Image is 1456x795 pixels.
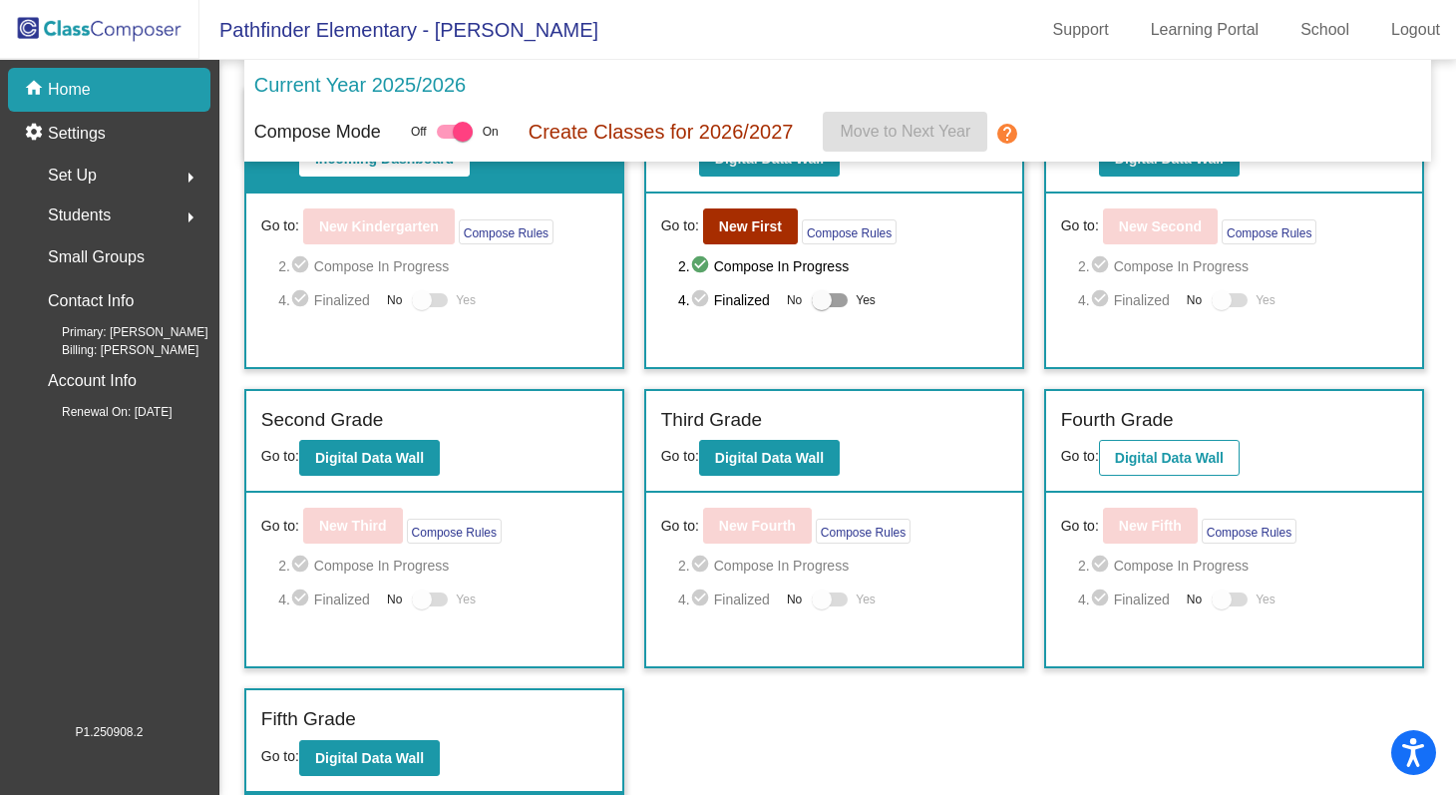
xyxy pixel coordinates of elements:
[1078,254,1407,278] span: 2. Compose In Progress
[995,122,1019,146] mat-icon: help
[1078,588,1177,611] span: 4. Finalized
[856,588,876,611] span: Yes
[661,448,699,464] span: Go to:
[254,70,466,100] p: Current Year 2025/2026
[703,508,812,544] button: New Fourth
[841,123,971,140] span: Move to Next Year
[290,554,314,578] mat-icon: check_circle
[719,218,782,234] b: New First
[1078,288,1177,312] span: 4. Finalized
[661,215,699,236] span: Go to:
[1187,291,1202,309] span: No
[1115,151,1224,167] b: Digital Data Wall
[278,554,607,578] span: 2. Compose In Progress
[703,208,798,244] button: New First
[719,518,796,534] b: New Fourth
[678,554,1007,578] span: 2. Compose In Progress
[261,149,299,165] span: Go to:
[1256,588,1275,611] span: Yes
[690,588,714,611] mat-icon: check_circle
[1103,208,1218,244] button: New Second
[1078,554,1407,578] span: 2. Compose In Progress
[290,254,314,278] mat-icon: check_circle
[303,208,455,244] button: New Kindergarten
[715,450,824,466] b: Digital Data Wall
[1115,450,1224,466] b: Digital Data Wall
[315,750,424,766] b: Digital Data Wall
[1061,448,1099,464] span: Go to:
[1202,519,1296,544] button: Compose Rules
[661,406,762,435] label: Third Grade
[678,288,777,312] span: 4. Finalized
[48,243,145,271] p: Small Groups
[48,122,106,146] p: Settings
[315,450,424,466] b: Digital Data Wall
[787,291,802,309] span: No
[1119,518,1182,534] b: New Fifth
[315,151,454,167] b: Incoming Dashboard
[387,291,402,309] span: No
[199,14,598,46] span: Pathfinder Elementary - [PERSON_NAME]
[529,117,794,147] p: Create Classes for 2026/2027
[261,406,384,435] label: Second Grade
[1135,14,1275,46] a: Learning Portal
[1187,591,1202,608] span: No
[459,219,553,244] button: Compose Rules
[1090,554,1114,578] mat-icon: check_circle
[30,323,208,341] span: Primary: [PERSON_NAME]
[299,440,440,476] button: Digital Data Wall
[816,519,910,544] button: Compose Rules
[48,287,134,315] p: Contact Info
[179,166,202,190] mat-icon: arrow_right
[24,122,48,146] mat-icon: settings
[303,508,403,544] button: New Third
[1090,588,1114,611] mat-icon: check_circle
[456,288,476,312] span: Yes
[1103,508,1198,544] button: New Fifth
[1284,14,1365,46] a: School
[261,448,299,464] span: Go to:
[483,123,499,141] span: On
[1090,254,1114,278] mat-icon: check_circle
[823,112,987,152] button: Move to Next Year
[856,288,876,312] span: Yes
[411,123,427,141] span: Off
[1037,14,1125,46] a: Support
[48,201,111,229] span: Students
[278,254,607,278] span: 2. Compose In Progress
[1222,219,1316,244] button: Compose Rules
[254,119,381,146] p: Compose Mode
[690,554,714,578] mat-icon: check_circle
[48,367,137,395] p: Account Info
[661,149,699,165] span: Go to:
[48,162,97,190] span: Set Up
[261,705,356,734] label: Fifth Grade
[690,254,714,278] mat-icon: check_circle
[1099,440,1240,476] button: Digital Data Wall
[456,588,476,611] span: Yes
[1375,14,1456,46] a: Logout
[1256,288,1275,312] span: Yes
[678,588,777,611] span: 4. Finalized
[278,588,377,611] span: 4. Finalized
[290,588,314,611] mat-icon: check_circle
[261,748,299,764] span: Go to:
[699,440,840,476] button: Digital Data Wall
[299,740,440,776] button: Digital Data Wall
[387,591,402,608] span: No
[261,516,299,537] span: Go to:
[24,78,48,102] mat-icon: home
[278,288,377,312] span: 4. Finalized
[319,518,387,534] b: New Third
[179,205,202,229] mat-icon: arrow_right
[802,219,897,244] button: Compose Rules
[48,78,91,102] p: Home
[1061,516,1099,537] span: Go to:
[319,218,439,234] b: New Kindergarten
[1090,288,1114,312] mat-icon: check_circle
[1119,218,1202,234] b: New Second
[690,288,714,312] mat-icon: check_circle
[661,516,699,537] span: Go to:
[787,591,802,608] span: No
[261,215,299,236] span: Go to:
